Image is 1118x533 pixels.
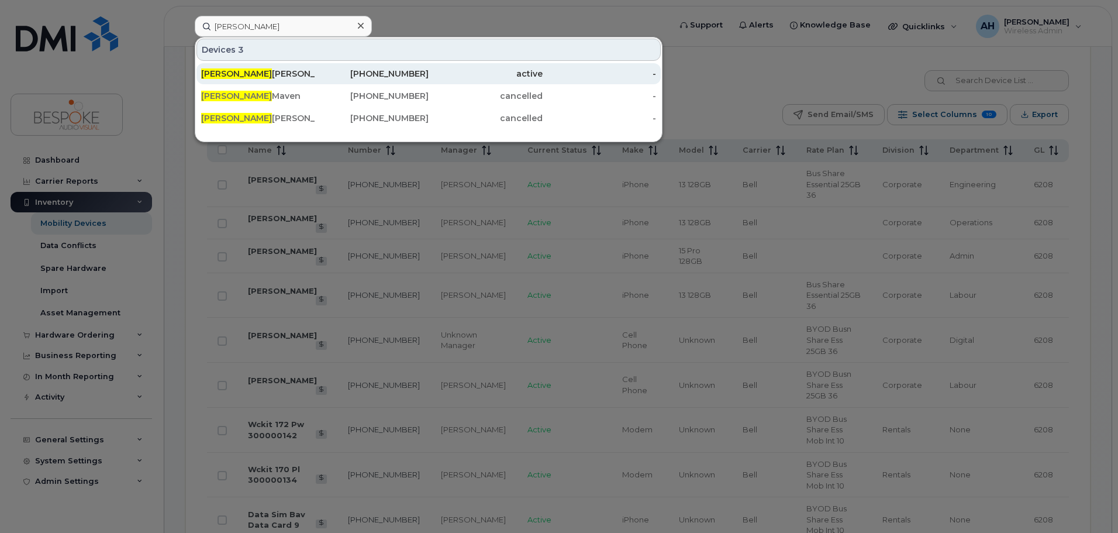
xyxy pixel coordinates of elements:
[196,63,661,84] a: [PERSON_NAME][PERSON_NAME][PHONE_NUMBER]active-
[315,68,429,80] div: [PHONE_NUMBER]
[201,91,272,101] span: [PERSON_NAME]
[201,68,272,79] span: [PERSON_NAME]
[429,68,543,80] div: active
[543,68,657,80] div: -
[429,90,543,102] div: cancelled
[201,68,315,80] div: [PERSON_NAME]
[195,16,372,37] input: Find something...
[196,39,661,61] div: Devices
[201,112,315,124] div: [PERSON_NAME]
[238,44,244,56] span: 3
[543,90,657,102] div: -
[315,90,429,102] div: [PHONE_NUMBER]
[196,108,661,129] a: [PERSON_NAME][PERSON_NAME][PHONE_NUMBER]cancelled-
[196,85,661,106] a: [PERSON_NAME]Maven[PHONE_NUMBER]cancelled-
[201,113,272,123] span: [PERSON_NAME]
[429,112,543,124] div: cancelled
[543,112,657,124] div: -
[315,112,429,124] div: [PHONE_NUMBER]
[201,90,315,102] div: Maven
